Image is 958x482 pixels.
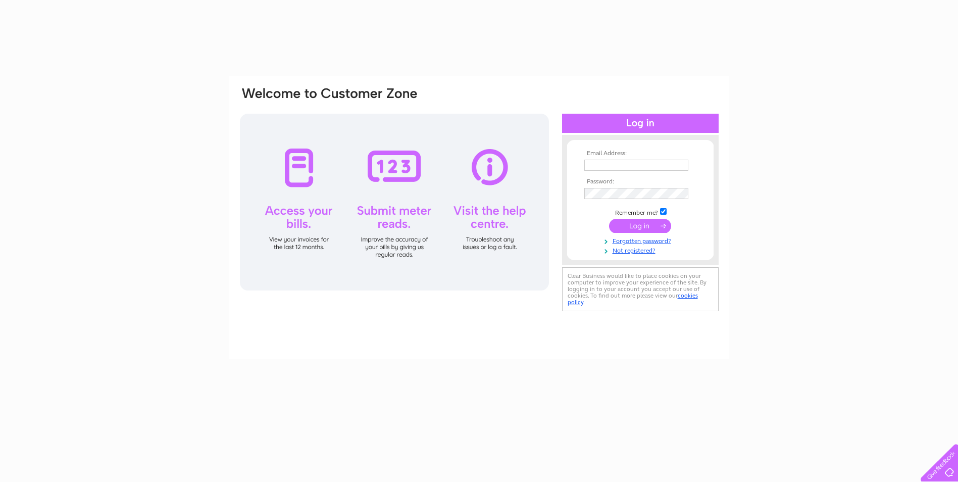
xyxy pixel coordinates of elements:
[609,219,671,233] input: Submit
[584,245,699,255] a: Not registered?
[584,235,699,245] a: Forgotten password?
[582,150,699,157] th: Email Address:
[568,292,698,306] a: cookies policy
[562,267,719,311] div: Clear Business would like to place cookies on your computer to improve your experience of the sit...
[582,207,699,217] td: Remember me?
[582,178,699,185] th: Password:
